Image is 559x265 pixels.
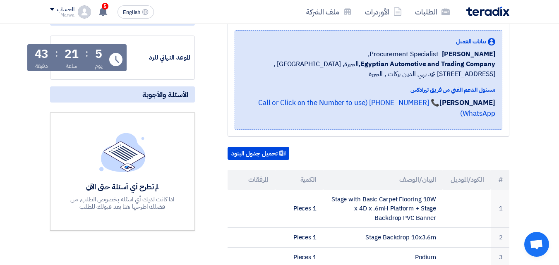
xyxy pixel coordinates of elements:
a: Open chat [524,232,549,257]
th: المرفقات [228,170,276,190]
a: الطلبات [408,2,456,21]
a: 📞 [PHONE_NUMBER] (Call or Click on the Number to use WhatsApp) [258,98,495,119]
span: English [123,10,140,15]
span: الأسئلة والأجوبة [142,90,188,99]
button: تحميل جدول البنود [228,147,289,160]
span: بيانات العميل [456,37,486,46]
b: Egyptian Automotive and Trading Company, [358,59,495,69]
td: 1 [491,190,509,228]
div: ساعة [66,62,78,70]
span: 5 [102,3,108,10]
th: # [491,170,509,190]
td: 1 Pieces [275,228,323,248]
span: Procurement Specialist, [368,49,439,59]
div: الموعد النهائي للرد [128,53,190,62]
td: 1 Pieces [275,190,323,228]
td: Stage Backdrop 10x3.6m [323,228,443,248]
img: Teradix logo [466,7,509,16]
div: 43 [35,48,49,60]
div: : [55,46,58,61]
button: English [118,5,154,19]
div: 5 [95,48,102,60]
img: profile_test.png [78,5,91,19]
strong: [PERSON_NAME] [439,98,495,108]
div: يوم [95,62,103,70]
img: empty_state_list.svg [99,133,146,172]
th: الكود/الموديل [443,170,491,190]
div: Marwa [50,13,74,17]
div: الحساب [57,6,74,13]
span: الجيزة, [GEOGRAPHIC_DATA] ,[STREET_ADDRESS] محمد بهي الدين بركات , الجيزة [242,59,495,79]
div: اذا كانت لديك أي اسئلة بخصوص الطلب, من فضلك اطرحها هنا بعد قبولك للطلب [62,196,183,210]
div: مسئول الدعم الفني من فريق تيرادكس [242,86,495,94]
th: الكمية [275,170,323,190]
a: الأوردرات [358,2,408,21]
div: 21 [65,48,79,60]
td: Stage with Basic Carpet Flooring 10W x 4D x .6mH Platform + Stage Backdrop PVC Banner [323,190,443,228]
div: دقيقة [35,62,48,70]
td: 2 [491,228,509,248]
th: البيان/الوصف [323,170,443,190]
a: ملف الشركة [300,2,358,21]
div: : [85,46,88,61]
div: لم تطرح أي أسئلة حتى الآن [62,182,183,191]
span: [PERSON_NAME] [442,49,495,59]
